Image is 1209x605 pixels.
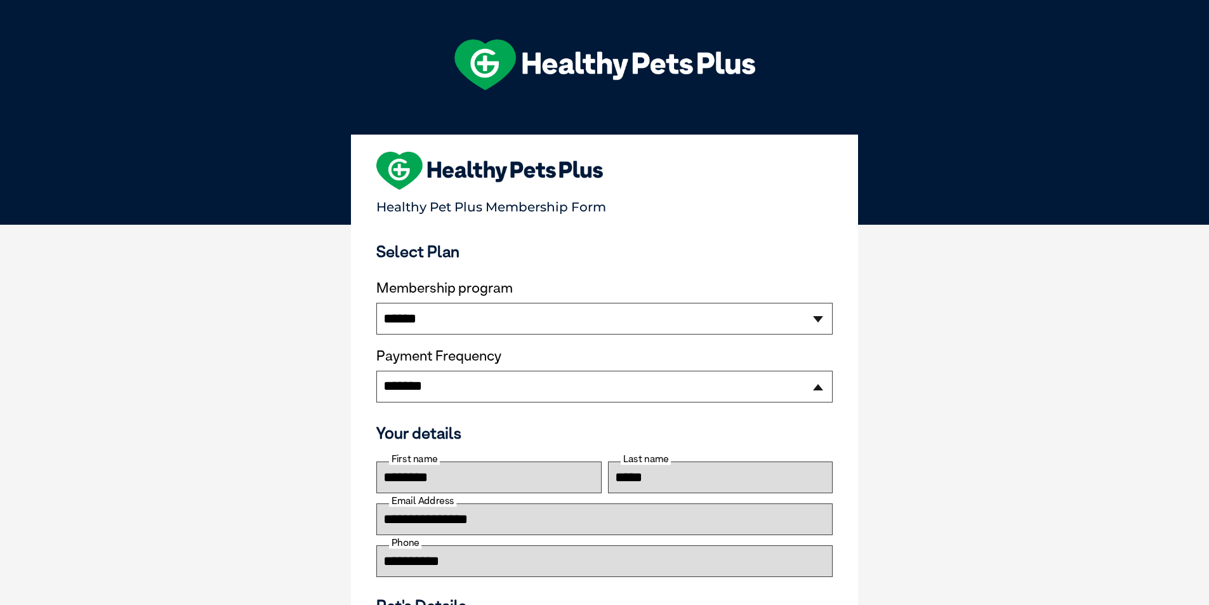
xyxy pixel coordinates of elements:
[389,537,421,548] label: Phone
[376,242,833,261] h3: Select Plan
[376,423,833,442] h3: Your details
[376,348,501,364] label: Payment Frequency
[376,280,833,296] label: Membership program
[389,453,440,465] label: First name
[621,453,671,465] label: Last name
[389,495,456,507] label: Email Address
[376,152,603,190] img: heart-shape-hpp-logo-large.png
[454,39,755,90] img: hpp-logo-landscape-green-white.png
[376,194,833,215] p: Healthy Pet Plus Membership Form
